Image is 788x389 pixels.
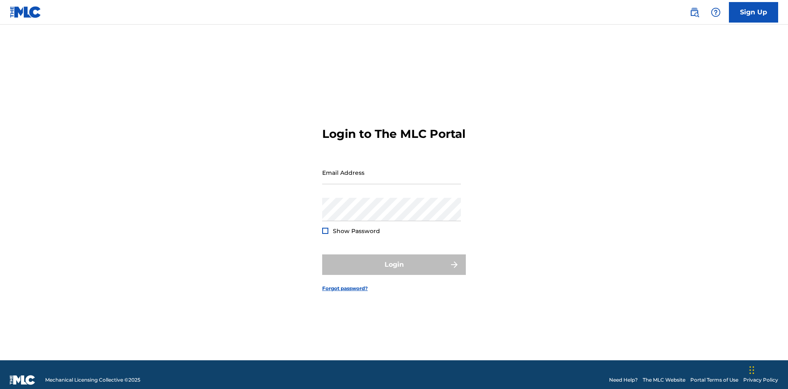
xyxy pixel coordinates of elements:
[711,7,721,17] img: help
[333,227,380,235] span: Show Password
[10,375,35,385] img: logo
[609,376,638,384] a: Need Help?
[690,376,738,384] a: Portal Terms of Use
[686,4,703,21] a: Public Search
[643,376,685,384] a: The MLC Website
[322,127,465,141] h3: Login to The MLC Portal
[708,4,724,21] div: Help
[749,358,754,382] div: Drag
[743,376,778,384] a: Privacy Policy
[747,350,788,389] iframe: Chat Widget
[10,6,41,18] img: MLC Logo
[322,285,368,292] a: Forgot password?
[729,2,778,23] a: Sign Up
[689,7,699,17] img: search
[45,376,140,384] span: Mechanical Licensing Collective © 2025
